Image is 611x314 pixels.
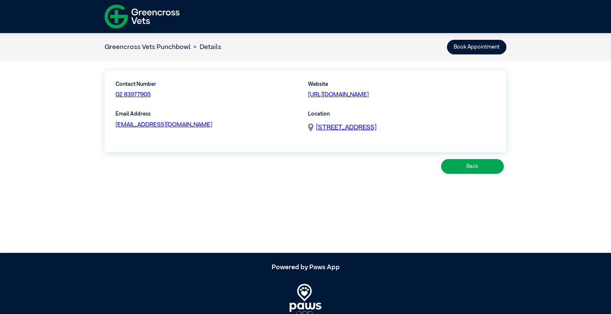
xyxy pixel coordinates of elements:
label: Website [308,80,495,88]
h5: Powered by Paws App [105,264,506,272]
label: Location [308,110,495,118]
nav: breadcrumb [105,42,221,52]
a: [STREET_ADDRESS] [316,123,377,133]
img: f-logo [105,2,180,31]
label: Contact Number [116,80,205,88]
label: Email Address [116,110,303,118]
a: 02 83977905 [116,92,151,98]
li: Details [191,42,221,52]
button: Book Appointment [447,40,506,54]
a: Greencross Vets Punchbowl [105,44,191,51]
a: [EMAIL_ADDRESS][DOMAIN_NAME] [116,122,212,128]
a: [URL][DOMAIN_NAME] [308,92,369,98]
span: [STREET_ADDRESS] [316,124,377,131]
button: Back [441,159,504,174]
